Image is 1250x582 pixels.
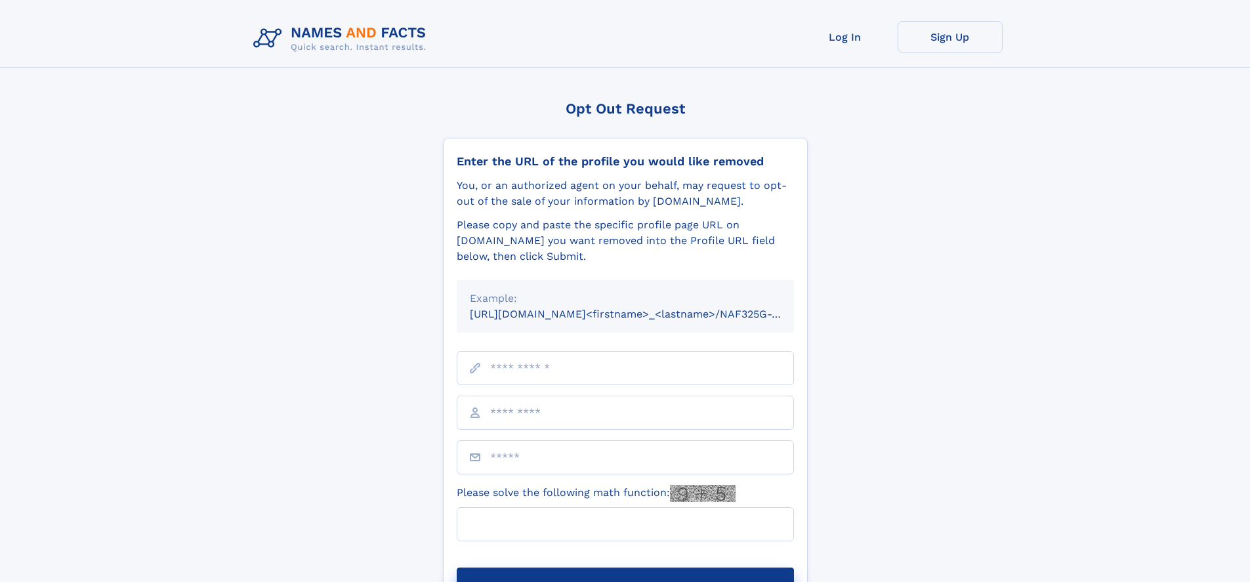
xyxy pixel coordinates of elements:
[443,100,808,117] div: Opt Out Request
[457,178,794,209] div: You, or an authorized agent on your behalf, may request to opt-out of the sale of your informatio...
[793,21,898,53] a: Log In
[898,21,1003,53] a: Sign Up
[470,291,781,306] div: Example:
[457,485,736,502] label: Please solve the following math function:
[457,154,794,169] div: Enter the URL of the profile you would like removed
[470,308,819,320] small: [URL][DOMAIN_NAME]<firstname>_<lastname>/NAF325G-xxxxxxxx
[248,21,437,56] img: Logo Names and Facts
[457,217,794,264] div: Please copy and paste the specific profile page URL on [DOMAIN_NAME] you want removed into the Pr...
